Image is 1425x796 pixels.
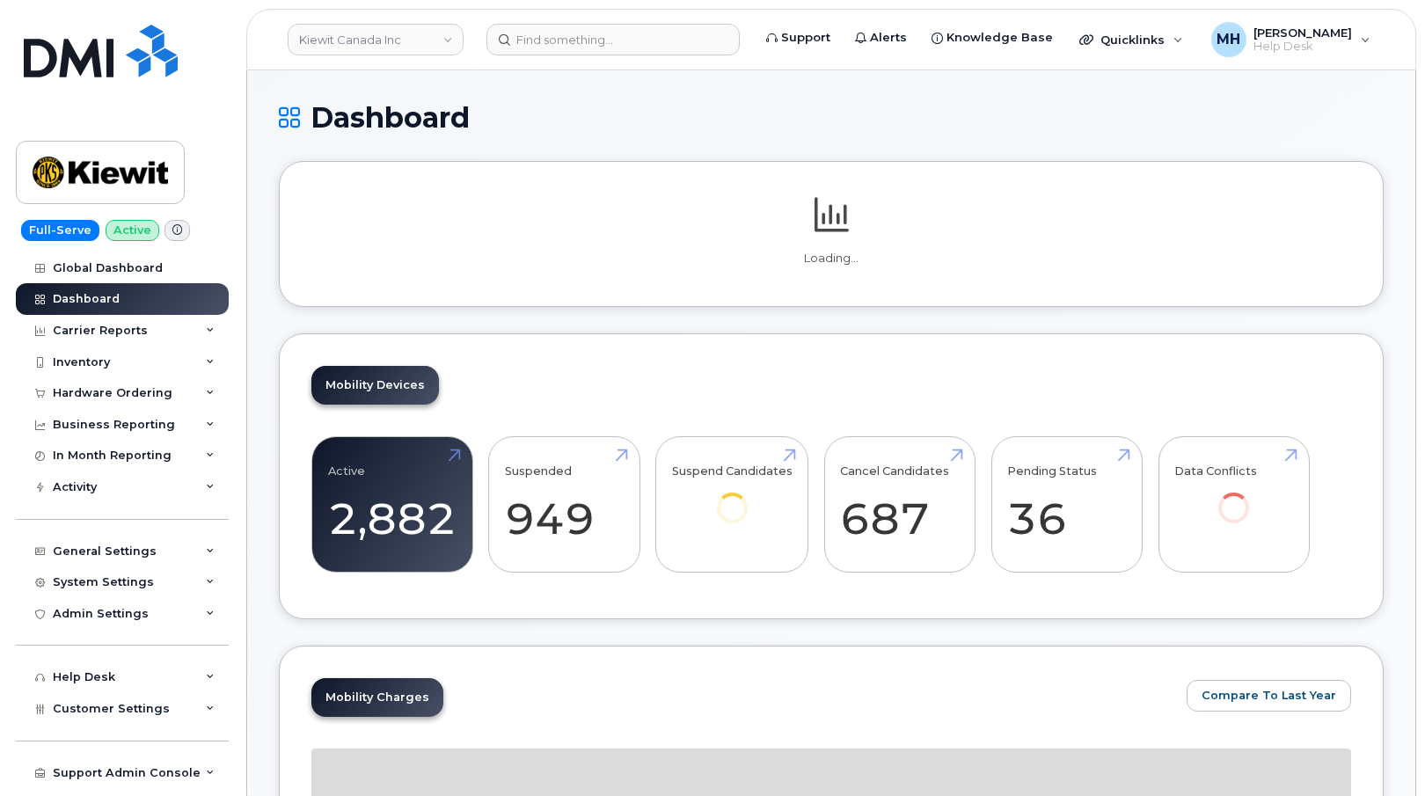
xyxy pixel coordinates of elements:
[311,251,1351,267] p: Loading...
[505,447,624,563] a: Suspended 949
[1007,447,1126,563] a: Pending Status 36
[1202,687,1336,704] span: Compare To Last Year
[279,102,1384,133] h1: Dashboard
[311,366,439,405] a: Mobility Devices
[840,447,959,563] a: Cancel Candidates 687
[672,447,793,548] a: Suspend Candidates
[1174,447,1293,548] a: Data Conflicts
[1187,680,1351,712] button: Compare To Last Year
[311,678,443,717] a: Mobility Charges
[328,447,457,563] a: Active 2,882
